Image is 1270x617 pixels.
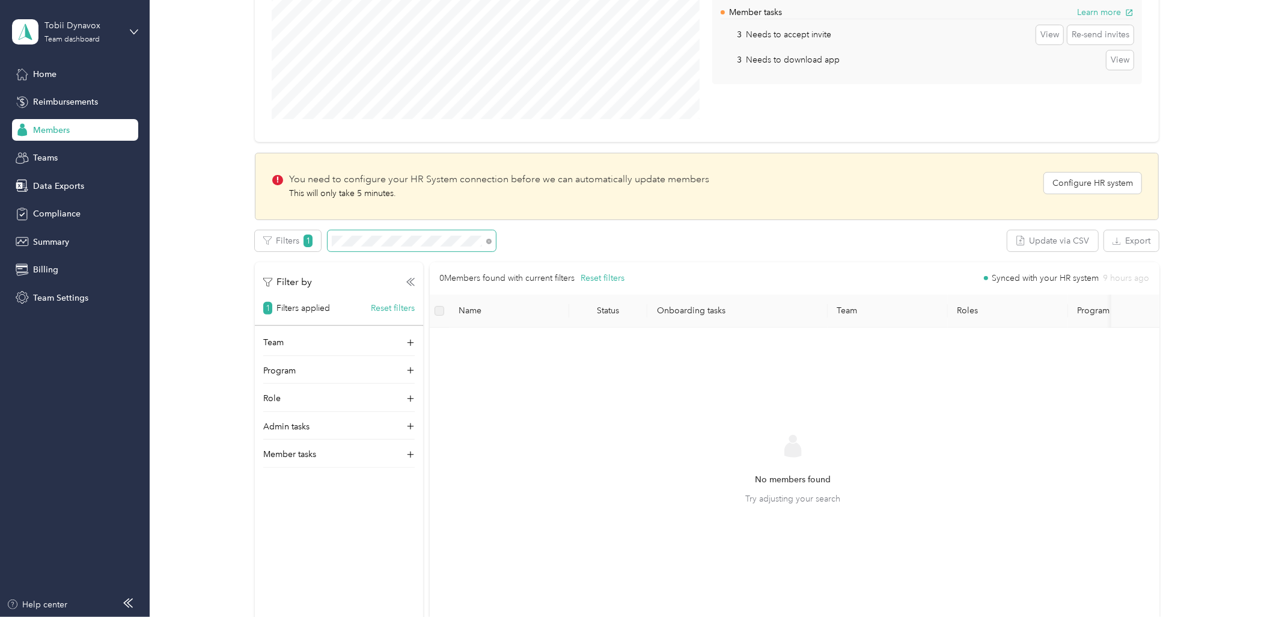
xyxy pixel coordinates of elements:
[1067,25,1134,45] button: Re-send invites
[721,28,742,41] p: 3
[33,180,84,192] span: Data Exports
[255,230,321,251] button: Filters1
[33,152,58,164] span: Teams
[289,173,709,187] div: You need to configure your HR System connection before we can automatically update members
[33,292,88,304] span: Team Settings
[33,124,70,137] span: Members
[44,19,120,32] div: Tobii Dynavox
[263,392,281,405] p: Role
[439,272,575,285] p: 0 Members found with current filters
[263,275,312,290] p: Filter by
[1107,51,1134,70] button: View
[263,420,310,433] p: Admin tasks
[33,207,81,220] span: Compliance
[1036,25,1063,45] button: View
[289,187,709,200] div: This will only take 5 minutes.
[276,302,330,315] p: Filters applied
[647,295,828,328] th: Onboarding tasks
[721,54,742,66] p: 3
[828,295,948,328] th: Team
[33,96,98,108] span: Reimbursements
[746,28,831,41] p: Needs to accept invite
[263,336,284,349] p: Team
[1068,295,1185,328] th: Program
[1104,274,1150,283] span: 9 hours ago
[1007,230,1098,251] button: Update via CSV
[263,364,296,377] p: Program
[1104,230,1159,251] button: Export
[581,272,624,285] button: Reset filters
[459,305,560,316] span: Name
[263,302,272,315] span: 1
[992,274,1099,283] span: Synced with your HR system
[33,263,58,276] span: Billing
[746,54,840,66] p: Needs to download app
[1044,173,1141,194] button: Configure HR system
[449,295,569,328] th: Name
[304,235,313,247] span: 1
[755,473,831,487] span: No members found
[729,6,782,19] p: Member tasks
[745,493,840,505] span: Try adjusting your search
[33,236,69,248] span: Summary
[569,295,647,328] th: Status
[1077,6,1134,19] button: Learn more
[33,68,56,81] span: Home
[263,448,316,461] p: Member tasks
[948,295,1068,328] th: Roles
[1203,550,1270,617] iframe: Everlance-gr Chat Button Frame
[44,36,100,43] div: Team dashboard
[371,302,415,315] button: Reset filters
[7,598,68,611] button: Help center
